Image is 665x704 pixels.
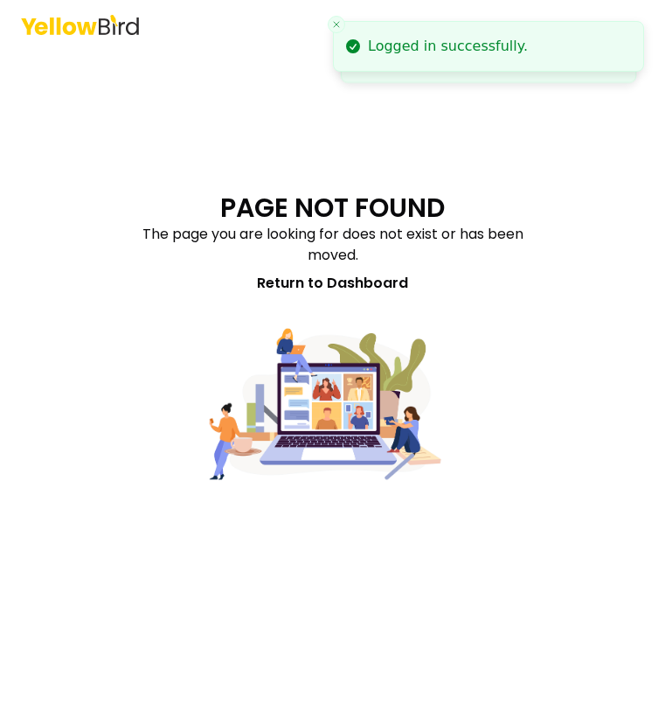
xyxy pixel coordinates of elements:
[368,36,528,57] div: Logged in successfully.
[137,224,529,266] p: The page you are looking for does not exist or has been moved.
[328,16,345,33] button: Close toast
[137,315,529,543] img: Page not found
[220,192,445,224] h1: PAGE NOT FOUND
[246,266,419,301] a: Return to Dashboard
